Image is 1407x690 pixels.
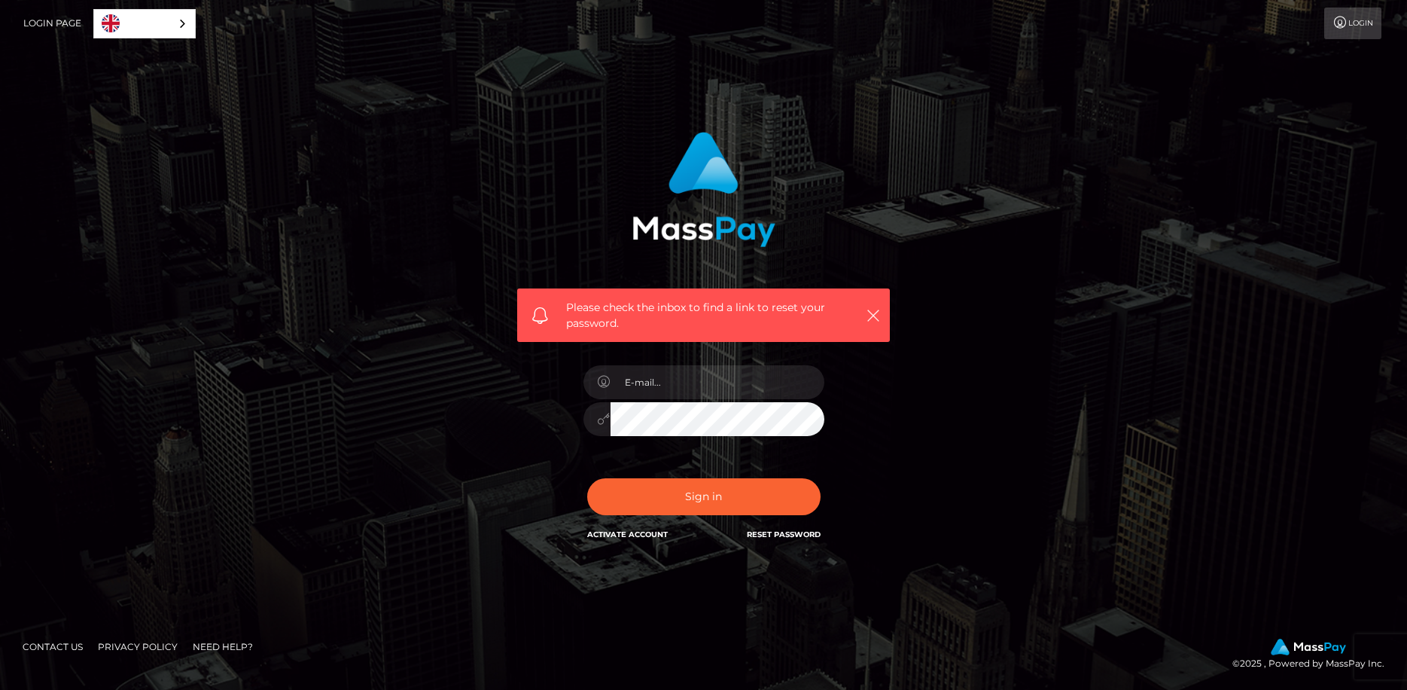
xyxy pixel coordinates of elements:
[1324,8,1381,39] a: Login
[1232,639,1396,672] div: © 2025 , Powered by MassPay Inc.
[1271,639,1346,655] img: MassPay
[587,478,821,515] button: Sign in
[747,530,821,539] a: Reset Password
[587,530,668,539] a: Activate Account
[92,635,184,658] a: Privacy Policy
[94,10,195,38] a: English
[93,9,196,38] div: Language
[23,8,81,39] a: Login Page
[611,365,824,399] input: E-mail...
[566,300,841,331] span: Please check the inbox to find a link to reset your password.
[17,635,89,658] a: Contact Us
[187,635,259,658] a: Need Help?
[632,132,775,247] img: MassPay Login
[93,9,196,38] aside: Language selected: English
